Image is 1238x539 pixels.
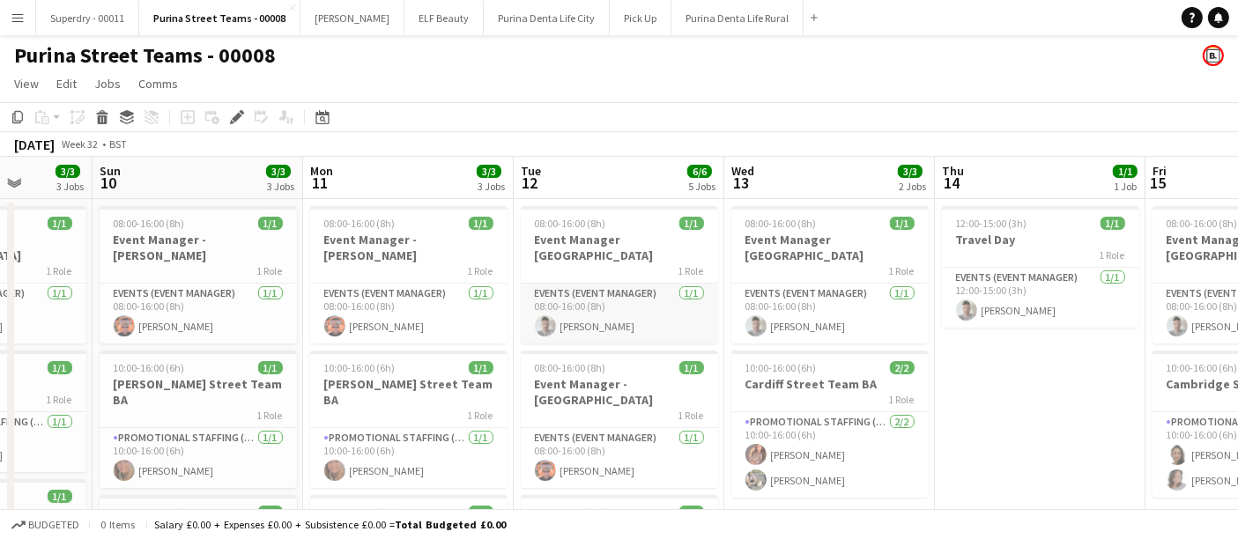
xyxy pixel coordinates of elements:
span: Comms [138,76,178,92]
button: Pick Up [610,1,671,35]
span: 6/6 [687,165,712,178]
span: 10:00-16:00 (6h) [535,506,606,519]
span: 13 [729,173,754,193]
app-job-card: 12:00-15:00 (3h)1/1Travel Day1 RoleEvents (Event Manager)1/112:00-15:00 (3h)[PERSON_NAME] [942,206,1139,328]
span: 12:00-15:00 (3h) [956,217,1027,230]
h3: Event Manager [GEOGRAPHIC_DATA] [521,232,718,263]
div: 3 Jobs [267,180,294,193]
span: 2/2 [890,361,915,374]
span: 15 [1150,173,1167,193]
span: 1/1 [469,217,493,230]
span: Week 32 [58,137,102,151]
app-card-role: Events (Event Manager)1/108:00-16:00 (8h)[PERSON_NAME] [521,428,718,488]
a: Comms [131,72,185,95]
span: Sun [100,163,121,179]
span: 1 Role [47,264,72,277]
span: 10:00-16:00 (6h) [745,361,817,374]
h3: [PERSON_NAME] Street Team BA [100,376,297,408]
app-card-role: Events (Event Manager)1/108:00-16:00 (8h)[PERSON_NAME] [521,284,718,343]
button: Purina Street Teams - 00008 [139,1,300,35]
h3: Travel Day [942,232,1139,247]
h1: Purina Street Teams - 00008 [14,42,276,69]
span: 1/1 [469,506,493,519]
button: ELF Beauty [404,1,484,35]
span: Wed [731,163,754,179]
app-card-role: Events (Event Manager)1/108:00-16:00 (8h)[PERSON_NAME] [100,284,297,343]
span: 08:00-16:00 (8h) [114,217,185,230]
span: 08:00-16:00 (8h) [324,217,396,230]
div: 2 Jobs [899,180,926,193]
span: 1/1 [469,361,493,374]
div: [DATE] [14,136,55,153]
span: Edit [56,76,77,92]
div: 1 Job [1114,180,1137,193]
span: 10 [97,173,121,193]
h3: Event Manager [GEOGRAPHIC_DATA] [731,232,929,263]
a: View [7,72,46,95]
span: 3/3 [477,165,501,178]
span: 1 Role [468,264,493,277]
button: Purina Denta Life City [484,1,610,35]
span: 1/1 [48,490,72,503]
span: Budgeted [28,519,79,531]
span: 10:00-16:00 (6h) [114,361,185,374]
span: 2/2 [679,506,704,519]
app-card-role: Promotional Staffing (Brand Ambassadors)1/110:00-16:00 (6h)[PERSON_NAME] [310,428,508,488]
span: 10:00-16:00 (6h) [324,361,396,374]
span: 1 Role [468,409,493,422]
h3: [PERSON_NAME] Street Team BA [310,376,508,408]
div: 5 Jobs [688,180,715,193]
button: [PERSON_NAME] [300,1,404,35]
a: Edit [49,72,84,95]
span: 1/1 [1113,165,1138,178]
span: 12 [518,173,541,193]
app-job-card: 08:00-16:00 (8h)1/1Event Manager [GEOGRAPHIC_DATA]1 RoleEvents (Event Manager)1/108:00-16:00 (8h)... [521,206,718,343]
span: 08:00-16:00 (8h) [1167,217,1238,230]
h3: Cardiff Street Team BA [731,376,929,392]
span: 1 Role [889,393,915,406]
app-card-role: Promotional Staffing (Brand Ambassadors)2/210:00-16:00 (6h)[PERSON_NAME][PERSON_NAME] [731,412,929,498]
span: 1/1 [679,361,704,374]
span: 1/1 [258,361,283,374]
span: 1 Role [257,264,283,277]
div: BST [109,137,127,151]
span: 1/1 [258,506,283,519]
span: Tue [521,163,541,179]
div: Salary £0.00 + Expenses £0.00 + Subsistence £0.00 = [154,518,506,531]
div: 10:00-16:00 (6h)1/1[PERSON_NAME] Street Team BA1 RolePromotional Staffing (Brand Ambassadors)1/11... [100,351,297,488]
app-job-card: 08:00-16:00 (8h)1/1Event Manager [GEOGRAPHIC_DATA]1 RoleEvents (Event Manager)1/108:00-16:00 (8h)... [731,206,929,343]
span: Total Budgeted £0.00 [395,518,506,531]
span: 11 [308,173,333,193]
span: 1 Role [678,264,704,277]
span: Fri [1153,163,1167,179]
h3: Event Manager - [PERSON_NAME] [310,232,508,263]
span: 3/3 [898,165,923,178]
span: 08:00-16:00 (8h) [535,217,606,230]
span: 08:00-16:00 (8h) [535,361,606,374]
app-job-card: 08:00-16:00 (8h)1/1Event Manager - [PERSON_NAME]1 RoleEvents (Event Manager)1/108:00-16:00 (8h)[P... [310,206,508,343]
span: 1 Role [47,393,72,406]
button: Budgeted [9,515,82,535]
span: 0 items [97,518,139,531]
app-job-card: 10:00-16:00 (6h)2/2Cardiff Street Team BA1 RolePromotional Staffing (Brand Ambassadors)2/210:00-1... [731,351,929,498]
button: Purina Denta Life Rural [671,1,804,35]
app-job-card: 08:00-16:00 (8h)1/1Event Manager - [PERSON_NAME]1 RoleEvents (Event Manager)1/108:00-16:00 (8h)[P... [100,206,297,343]
h3: Event Manager - [GEOGRAPHIC_DATA] [521,376,718,408]
span: 1 Role [889,264,915,277]
span: 1/1 [890,217,915,230]
span: 08:00-16:00 (8h) [745,217,817,230]
app-job-card: 08:00-16:00 (8h)1/1Event Manager - [GEOGRAPHIC_DATA]1 RoleEvents (Event Manager)1/108:00-16:00 (8... [521,351,718,488]
h3: Event Manager - [PERSON_NAME] [100,232,297,263]
button: Superdry - 00011 [36,1,139,35]
a: Jobs [87,72,128,95]
span: 3/3 [266,165,291,178]
div: 3 Jobs [478,180,505,193]
span: Mon [310,163,333,179]
span: 1/1 [1101,217,1125,230]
